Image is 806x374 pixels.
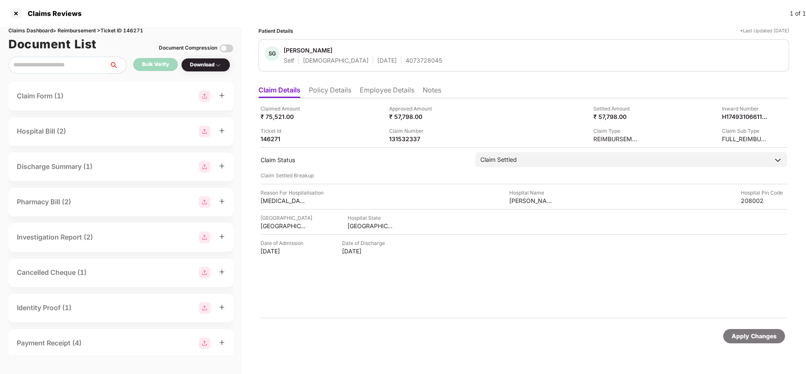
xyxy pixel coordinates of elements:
[215,62,221,68] img: svg+xml;base64,PHN2ZyBpZD0iRHJvcGRvd24tMzJ4MzIiIHhtbG5zPSJodHRwOi8vd3d3LnczLm9yZy8yMDAwL3N2ZyIgd2...
[219,234,225,240] span: plus
[593,105,640,113] div: Settled Amount
[199,161,211,173] img: svg+xml;base64,PHN2ZyBpZD0iR3JvdXBfMjg4MTMiIGRhdGEtbmFtZT0iR3JvdXAgMjg4MTMiIHhtbG5zPSJodHRwOi8vd3...
[17,161,92,172] div: Discharge Summary (1)
[741,189,787,197] div: Hospital Pin Code
[219,163,225,169] span: plus
[348,222,394,230] div: [GEOGRAPHIC_DATA]
[199,267,211,279] img: svg+xml;base64,PHN2ZyBpZD0iR3JvdXBfMjg4MTMiIGRhdGEtbmFtZT0iR3JvdXAgMjg4MTMiIHhtbG5zPSJodHRwOi8vd3...
[199,302,211,314] img: svg+xml;base64,PHN2ZyBpZD0iR3JvdXBfMjg4MTMiIGRhdGEtbmFtZT0iR3JvdXAgMjg4MTMiIHhtbG5zPSJodHRwOi8vd3...
[360,86,414,98] li: Employee Details
[389,127,435,135] div: Claim Number
[774,156,782,164] img: downArrowIcon
[284,56,294,64] div: Self
[261,247,307,255] div: [DATE]
[219,128,225,134] span: plus
[258,27,293,35] div: Patient Details
[261,189,324,197] div: Reason For Hospitalisation
[261,171,787,179] div: Claim Settled Breakup
[159,44,217,52] div: Document Compression
[23,9,82,18] div: Claims Reviews
[109,57,126,74] button: search
[342,247,388,255] div: [DATE]
[261,239,307,247] div: Date of Admission
[17,338,82,348] div: Payment Receipt (4)
[265,46,279,61] div: SG
[261,113,307,121] div: ₹ 75,521.00
[199,337,211,349] img: svg+xml;base64,PHN2ZyBpZD0iR3JvdXBfMjg4MTMiIGRhdGEtbmFtZT0iR3JvdXAgMjg4MTMiIHhtbG5zPSJodHRwOi8vd3...
[109,62,126,68] span: search
[8,35,97,53] h1: Document List
[220,42,233,55] img: svg+xml;base64,PHN2ZyBpZD0iVG9nZ2xlLTMyeDMyIiB4bWxucz0iaHR0cDovL3d3dy53My5vcmcvMjAwMC9zdmciIHdpZH...
[389,135,435,143] div: 131532337
[593,113,640,121] div: ₹ 57,798.00
[389,105,435,113] div: Approved Amount
[593,135,640,143] div: REIMBURSEMENT
[722,135,768,143] div: FULL_REIMBURSEMENT
[309,86,351,98] li: Policy Details
[261,105,307,113] div: Claimed Amount
[17,303,71,313] div: Identity Proof (1)
[261,156,467,164] div: Claim Status
[17,267,87,278] div: Cancelled Cheque (1)
[199,232,211,243] img: svg+xml;base64,PHN2ZyBpZD0iR3JvdXBfMjg4MTMiIGRhdGEtbmFtZT0iR3JvdXAgMjg4MTMiIHhtbG5zPSJodHRwOi8vd3...
[722,105,768,113] div: Inward Number
[509,189,556,197] div: Hospital Name
[377,56,397,64] div: [DATE]
[17,91,63,101] div: Claim Form (1)
[219,340,225,345] span: plus
[199,90,211,102] img: svg+xml;base64,PHN2ZyBpZD0iR3JvdXBfMjg4MTMiIGRhdGEtbmFtZT0iR3JvdXAgMjg4MTMiIHhtbG5zPSJodHRwOi8vd3...
[219,304,225,310] span: plus
[732,332,777,341] div: Apply Changes
[8,27,233,35] div: Claims Dashboard > Reimbursement > Ticket ID 146271
[219,198,225,204] span: plus
[722,113,768,121] div: H1749310661195807570
[199,196,211,208] img: svg+xml;base64,PHN2ZyBpZD0iR3JvdXBfMjg4MTMiIGRhdGEtbmFtZT0iR3JvdXAgMjg4MTMiIHhtbG5zPSJodHRwOi8vd3...
[740,27,789,35] div: *Last Updated [DATE]
[722,127,768,135] div: Claim Sub Type
[261,197,307,205] div: [MEDICAL_DATA]
[284,46,332,54] div: [PERSON_NAME]
[509,197,556,205] div: [PERSON_NAME] Hospital Pvt Ltd
[348,214,394,222] div: Hospital State
[17,126,66,137] div: Hospital Bill (2)
[190,61,221,69] div: Download
[593,127,640,135] div: Claim Type
[741,197,787,205] div: 208002
[199,126,211,137] img: svg+xml;base64,PHN2ZyBpZD0iR3JvdXBfMjg4MTMiIGRhdGEtbmFtZT0iR3JvdXAgMjg4MTMiIHhtbG5zPSJodHRwOi8vd3...
[423,86,441,98] li: Notes
[17,197,71,207] div: Pharmacy Bill (2)
[406,56,442,64] div: 4073728045
[142,61,169,68] div: Bulk Verify
[389,113,435,121] div: ₹ 57,798.00
[261,135,307,143] div: 146271
[219,92,225,98] span: plus
[790,9,806,18] div: 1 of 1
[219,269,225,275] span: plus
[261,222,307,230] div: [GEOGRAPHIC_DATA]
[303,56,369,64] div: [DEMOGRAPHIC_DATA]
[17,232,93,242] div: Investigation Report (2)
[261,214,312,222] div: [GEOGRAPHIC_DATA]
[261,127,307,135] div: Ticket Id
[480,155,517,164] div: Claim Settled
[258,86,300,98] li: Claim Details
[342,239,388,247] div: Date of Discharge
